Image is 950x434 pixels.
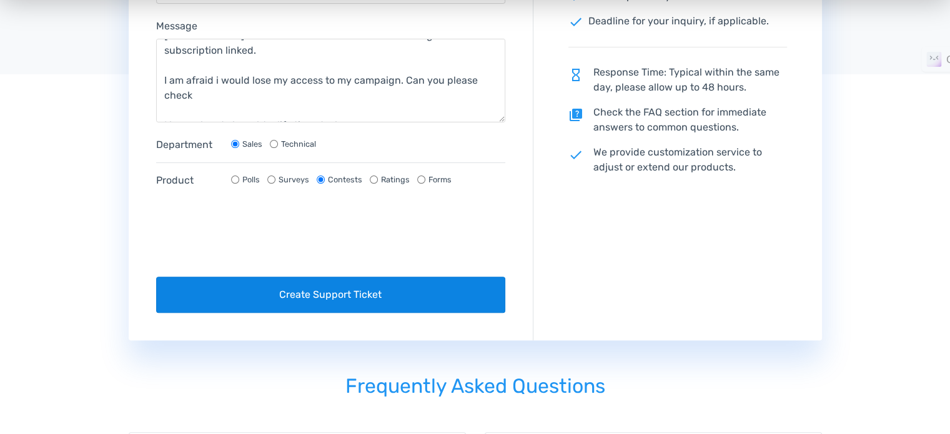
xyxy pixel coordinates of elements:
label: Polls [242,174,260,185]
label: Message [156,19,197,34]
label: Product [156,173,219,188]
p: Response Time: Typical within the same day, please allow up to 48 hours. [568,65,787,95]
label: Department [156,137,219,152]
label: Surveys [279,174,309,185]
span: check [568,14,583,29]
span: hourglass_empty [568,67,583,82]
button: Create Support Ticket [156,277,506,313]
label: Forms [428,174,452,185]
p: Deadline for your inquiry, if applicable. [568,14,787,29]
label: Ratings [381,174,410,185]
label: Technical [281,138,316,150]
label: Contests [328,174,362,185]
span: check [568,147,583,162]
iframe: reCAPTCHA [156,213,346,262]
h2: Frequently Asked Questions [129,358,822,415]
span: quiz [568,107,583,122]
label: Sales [242,138,262,150]
p: We provide customization service to adjust or extend our products. [568,145,787,175]
p: Check the FAQ section for immediate answers to common questions. [568,105,787,135]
